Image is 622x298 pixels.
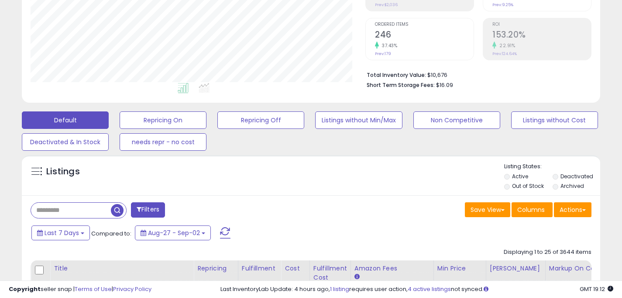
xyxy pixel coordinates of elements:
span: Columns [517,205,545,214]
span: Last 7 Days [45,229,79,237]
a: Privacy Policy [113,285,151,293]
label: Active [512,173,528,180]
div: Fulfillment [242,264,277,273]
button: Non Competitive [413,111,500,129]
button: Repricing Off [217,111,304,129]
h2: 246 [375,30,474,42]
small: 37.43% [379,42,397,49]
li: $10,676 [367,69,585,80]
b: Total Inventory Value: [367,71,426,79]
p: Listing States: [504,163,600,171]
div: Amazon Fees [354,264,430,273]
div: Cost [285,264,306,273]
small: 22.91% [496,42,515,49]
button: Deactivated & In Stock [22,133,109,151]
b: Short Term Storage Fees: [367,81,435,89]
div: [PERSON_NAME] [490,264,542,273]
h5: Listings [46,166,80,178]
button: Last 7 Days [31,225,90,240]
button: needs repr - no cost [120,133,206,151]
span: Compared to: [91,229,131,238]
small: Prev: 124.64% [492,51,517,56]
div: Displaying 1 to 25 of 3644 items [504,248,591,256]
div: seller snap | | [9,285,151,294]
a: 1 listing [330,285,349,293]
small: Prev: 9.25% [492,2,513,7]
button: Default [22,111,109,129]
span: Ordered Items [375,22,474,27]
span: ROI [492,22,591,27]
h2: 153.20% [492,30,591,42]
span: Aug-27 - Sep-02 [148,229,200,237]
div: Min Price [437,264,482,273]
button: Actions [554,202,591,217]
div: Last InventoryLab Update: 4 hours ago, requires user action, not synced. [220,285,613,294]
label: Out of Stock [512,182,544,190]
div: Fulfillment Cost [313,264,347,282]
small: Prev: 179 [375,51,391,56]
button: Listings without Min/Max [315,111,402,129]
strong: Copyright [9,285,41,293]
label: Deactivated [560,173,593,180]
button: Listings without Cost [511,111,598,129]
button: Columns [512,202,553,217]
div: Title [54,264,190,273]
button: Save View [465,202,510,217]
button: Repricing On [120,111,206,129]
small: Prev: $2,036 [375,2,398,7]
button: Filters [131,202,165,218]
button: Aug-27 - Sep-02 [135,225,211,240]
div: Repricing [197,264,234,273]
label: Archived [560,182,584,190]
span: $16.09 [436,81,453,89]
a: 4 active listings [408,285,451,293]
a: Terms of Use [75,285,112,293]
span: 2025-09-10 19:12 GMT [580,285,613,293]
